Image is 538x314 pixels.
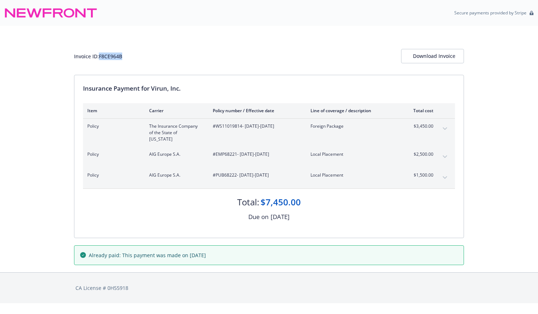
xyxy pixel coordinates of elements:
[213,172,299,178] span: #PUB68222 - [DATE]-[DATE]
[406,108,433,114] div: Total cost
[311,123,395,129] span: Foreign Package
[213,151,299,158] span: #EMP68221 - [DATE]-[DATE]
[149,151,201,158] span: AIG Europe S.A.
[83,168,455,188] div: PolicyAIG Europe S.A.#PUB68222- [DATE]-[DATE]Local Placement$1,500.00expand content
[87,123,138,129] span: Policy
[87,151,138,158] span: Policy
[439,123,451,135] button: expand content
[406,172,433,178] span: $1,500.00
[311,172,395,178] span: Local Placement
[439,151,451,163] button: expand content
[454,10,526,16] p: Secure payments provided by Stripe
[149,172,201,178] span: AIG Europe S.A.
[248,212,268,222] div: Due on
[83,84,455,93] div: Insurance Payment for Virun, Inc.
[74,53,122,60] div: Invoice ID: F8CE964B
[83,147,455,168] div: PolicyAIG Europe S.A.#EMP68221- [DATE]-[DATE]Local Placement$2,500.00expand content
[439,172,451,183] button: expand content
[89,251,206,259] span: Already paid: This payment was made on [DATE]
[401,49,464,63] button: Download Invoice
[311,151,395,158] span: Local Placement
[406,151,433,158] span: $2,500.00
[271,212,290,222] div: [DATE]
[83,119,455,147] div: PolicyThe Insurance Company of the State of [US_STATE]#WS11019814- [DATE]-[DATE]Foreign Package$3...
[406,123,433,129] span: $3,450.00
[149,108,201,114] div: Carrier
[149,123,201,142] span: The Insurance Company of the State of [US_STATE]
[261,196,301,208] div: $7,450.00
[311,108,395,114] div: Line of coverage / description
[213,123,299,129] span: #WS11019814 - [DATE]-[DATE]
[237,196,259,208] div: Total:
[87,108,138,114] div: Item
[213,108,299,114] div: Policy number / Effective date
[413,49,452,63] div: Download Invoice
[87,172,138,178] span: Policy
[75,284,463,292] div: CA License # 0H55918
